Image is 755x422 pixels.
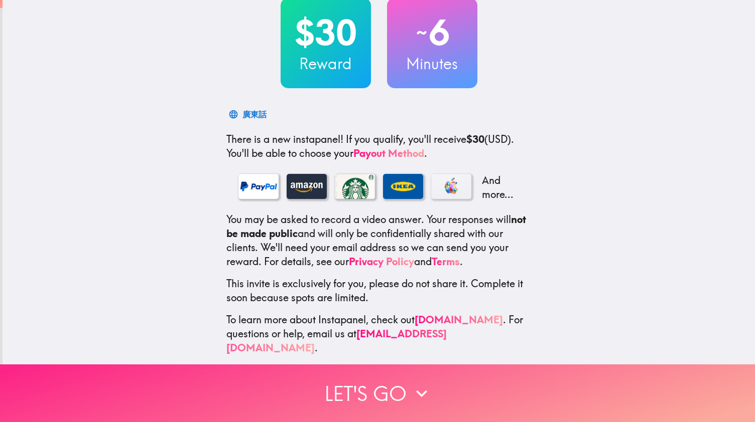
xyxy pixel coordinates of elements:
[226,104,271,124] button: 廣東話
[226,327,447,354] a: [EMAIL_ADDRESS][DOMAIN_NAME]
[226,213,526,240] b: not be made public
[226,313,532,355] p: To learn more about Instapanel, check out . For questions or help, email us at .
[242,107,267,121] div: 廣東話
[226,277,532,305] p: This invite is exclusively for you, please do not share it. Complete it soon because spots are li...
[432,255,460,268] a: Terms
[281,53,371,74] h3: Reward
[353,147,424,159] a: Payout Method
[226,133,343,145] span: There is a new instapanel!
[466,133,484,145] b: $30
[226,213,532,269] p: You may be asked to record a video answer. Your responses will and will only be confidentially sh...
[281,12,371,53] h2: $30
[226,132,532,160] p: If you qualify, you'll receive (USD) . You'll be able to choose your .
[349,255,414,268] a: Privacy Policy
[415,313,503,326] a: [DOMAIN_NAME]
[387,12,477,53] h2: 6
[479,173,520,201] p: And more...
[415,18,429,48] span: ~
[387,53,477,74] h3: Minutes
